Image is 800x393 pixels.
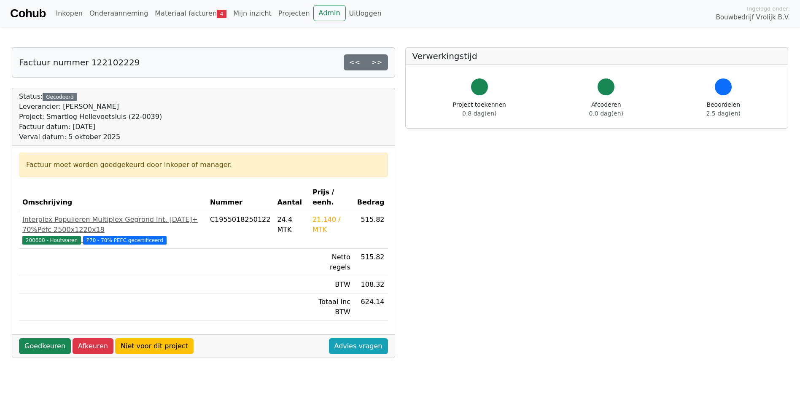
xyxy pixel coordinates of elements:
[747,5,790,13] span: Ingelogd onder:
[83,236,167,245] span: P70 - 70% PEFC gecertificeerd
[589,100,623,118] div: Afcoderen
[366,54,388,70] a: >>
[230,5,275,22] a: Mijn inzicht
[412,51,781,61] h5: Verwerkingstijd
[716,13,790,22] span: Bouwbedrijf Vrolijk B.V.
[19,184,207,211] th: Omschrijving
[52,5,86,22] a: Inkopen
[19,112,162,122] div: Project: Smartlog Hellevoetsluis (22-0039)
[73,338,113,354] a: Afkeuren
[354,276,388,293] td: 108.32
[462,110,496,117] span: 0.8 dag(en)
[346,5,385,22] a: Uitloggen
[43,93,77,101] div: Gecodeerd
[22,215,203,235] div: Interplex Populieren Multiplex Gegrond Int. [DATE]+ 70%Pefc 2500x1220x18
[309,249,354,276] td: Netto regels
[329,338,388,354] a: Advies vragen
[151,5,230,22] a: Materiaal facturen4
[207,184,274,211] th: Nummer
[453,100,506,118] div: Project toekennen
[26,160,381,170] div: Factuur moet worden goedgekeurd door inkoper of manager.
[309,184,354,211] th: Prijs / eenh.
[275,5,313,22] a: Projecten
[19,132,162,142] div: Verval datum: 5 oktober 2025
[354,249,388,276] td: 515.82
[207,211,274,249] td: C1955018250122
[706,110,741,117] span: 2.5 dag(en)
[277,215,306,235] div: 24.4 MTK
[589,110,623,117] span: 0.0 dag(en)
[115,338,194,354] a: Niet voor dit project
[344,54,366,70] a: <<
[217,10,226,18] span: 4
[19,57,140,67] h5: Factuur nummer 122102229
[354,184,388,211] th: Bedrag
[312,215,350,235] div: 21.140 / MTK
[22,236,81,245] span: 200600 - Houtwaren
[354,211,388,249] td: 515.82
[19,92,162,142] div: Status:
[706,100,741,118] div: Beoordelen
[309,293,354,321] td: Totaal inc BTW
[313,5,346,21] a: Admin
[19,102,162,112] div: Leverancier: [PERSON_NAME]
[274,184,309,211] th: Aantal
[19,122,162,132] div: Factuur datum: [DATE]
[354,293,388,321] td: 624.14
[22,215,203,245] a: Interplex Populieren Multiplex Gegrond Int. [DATE]+ 70%Pefc 2500x1220x18200600 - Houtwaren P70 - ...
[309,276,354,293] td: BTW
[10,3,46,24] a: Cohub
[86,5,151,22] a: Onderaanneming
[19,338,71,354] a: Goedkeuren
